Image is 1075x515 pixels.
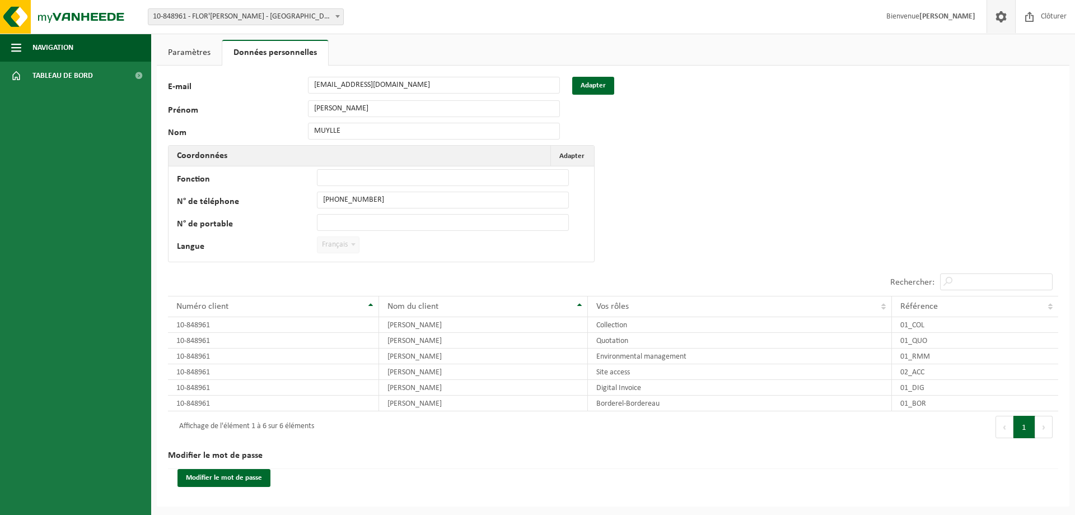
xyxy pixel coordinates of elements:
td: 01_COL [892,317,1058,333]
td: [PERSON_NAME] [379,380,588,396]
button: Adapter [572,77,614,95]
td: [PERSON_NAME] [379,317,588,333]
span: Vos rôles [596,302,629,311]
td: Collection [588,317,892,333]
td: 10-848961 [168,396,379,411]
h2: Modifier le mot de passe [168,443,1058,469]
span: Navigation [32,34,73,62]
td: [PERSON_NAME] [379,333,588,349]
button: Modifier le mot de passe [177,469,270,487]
span: Référence [900,302,938,311]
td: 01_BOR [892,396,1058,411]
label: Fonction [177,175,317,186]
td: Borderel-Bordereau [588,396,892,411]
td: [PERSON_NAME] [379,349,588,364]
td: [PERSON_NAME] [379,396,588,411]
button: 1 [1013,416,1035,438]
td: 10-848961 [168,349,379,364]
td: Quotation [588,333,892,349]
label: Prénom [168,106,308,117]
span: Nom du client [387,302,438,311]
button: Adapter [550,146,593,166]
span: Numéro client [176,302,228,311]
td: [PERSON_NAME] [379,364,588,380]
td: 10-848961 [168,317,379,333]
h2: Coordonnées [169,146,236,166]
a: Données personnelles [222,40,328,66]
td: Environmental management [588,349,892,364]
input: E-mail [308,77,560,94]
strong: [PERSON_NAME] [919,12,975,21]
label: E-mail [168,82,308,95]
td: Digital Invoice [588,380,892,396]
label: Langue [177,242,317,253]
td: 02_ACC [892,364,1058,380]
span: Adapter [559,152,585,160]
span: Tableau de bord [32,62,93,90]
td: 01_DIG [892,380,1058,396]
span: 10-848961 - FLOR'ALINE - SAINT-GEORGES-SUR-MEUSE [148,8,344,25]
button: Previous [995,416,1013,438]
label: Rechercher: [890,278,934,287]
td: 10-848961 [168,364,379,380]
td: 10-848961 [168,333,379,349]
td: Site access [588,364,892,380]
span: Français [317,237,359,253]
label: Nom [168,128,308,140]
div: Affichage de l'élément 1 à 6 sur 6 éléments [174,417,314,437]
span: 10-848961 - FLOR'ALINE - SAINT-GEORGES-SUR-MEUSE [148,9,343,25]
span: Français [317,236,359,253]
td: 01_QUO [892,333,1058,349]
td: 10-848961 [168,380,379,396]
a: Paramètres [157,40,222,66]
label: N° de portable [177,220,317,231]
label: N° de téléphone [177,197,317,208]
button: Next [1035,416,1053,438]
td: 01_RMM [892,349,1058,364]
